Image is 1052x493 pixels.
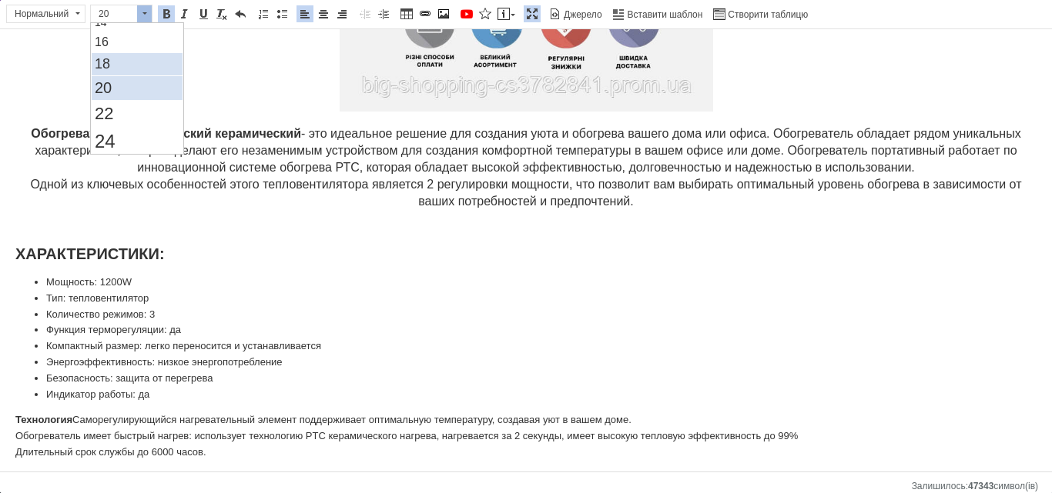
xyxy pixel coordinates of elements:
[1,105,92,132] a: 24
[611,5,705,22] a: Вставити шаблон
[417,5,434,22] a: Вставити/Редагувати посилання (Ctrl+L)
[91,5,137,22] span: 20
[46,358,1006,374] li: Индикатор работы: да
[524,5,541,22] a: Максимізувати
[912,477,1046,491] div: Кiлькiсть символiв
[711,5,810,22] a: Створити таблицю
[46,245,1006,261] li: Мощность: 1200W
[15,383,1037,447] p: Саморегулирующийся нагревательный элемент поддерживает оптимальную температуру, создавая уют в ва...
[46,309,1006,325] li: Компактный размер: легко переносится и устанавливается
[6,5,85,23] a: Нормальний
[1,9,92,29] a: 16
[315,5,332,22] a: По центру
[15,216,165,233] strong: ХАРАКТЕРИСТИКИ:
[477,5,494,22] a: Вставити іконку
[561,8,602,22] span: Джерело
[255,5,272,22] a: Вставити/видалити нумерований список
[273,5,290,22] a: Вставити/видалити маркований список
[90,5,152,23] a: 20
[46,261,1006,278] li: Тип: тепловентилятор
[4,12,18,25] span: 16
[625,8,703,22] span: Вставити шаблон
[458,5,475,22] a: Додати відео з YouTube
[1,30,92,52] a: 18
[435,5,452,22] a: Зображення
[357,5,374,22] a: Зменшити відступ
[46,325,1006,341] li: Энергоэффективность: низкое энергопотребление
[968,481,993,491] span: 47343
[4,33,19,48] span: 18
[213,5,230,22] a: Видалити форматування
[1,53,92,77] a: 20
[547,5,605,22] a: Джерело
[195,5,212,22] a: Підкреслений (Ctrl+U)
[4,56,21,73] span: 20
[158,5,175,22] a: Жирний (Ctrl+B)
[1,78,92,104] a: 22
[4,81,22,100] span: 22
[398,5,415,22] a: Таблиця
[725,8,808,22] span: Створити таблицю
[297,5,313,22] a: По лівому краю
[375,5,392,22] a: Збільшити відступ
[31,98,1022,178] span: - это идеальное решение для создания уюта и обогрева вашего дома или офиса. Обогреватель обладает...
[15,385,72,396] strong: Технология
[7,5,70,22] span: Нормальний
[4,108,25,128] span: 24
[46,293,1006,309] li: Функция терморегуляции: да
[495,5,518,22] a: Вставити повідомлення
[333,5,350,22] a: По правому краю
[46,278,1006,294] li: Количество режимов: 3
[46,341,1006,358] li: Безопасность: защита от перегрева
[176,5,193,22] a: Курсив (Ctrl+I)
[232,5,249,22] a: Повернути (Ctrl+Z)
[31,98,301,111] strong: Обогреватель электрический керамический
